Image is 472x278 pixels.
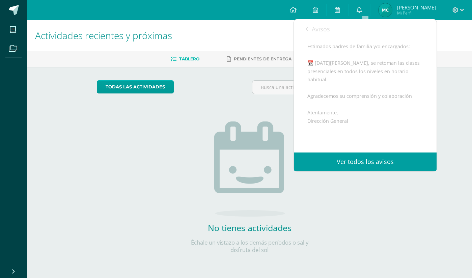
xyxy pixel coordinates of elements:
[182,222,317,233] h2: No tienes actividades
[379,3,392,17] img: 17de14d74979e94ac8db5710e5ebaf2f.png
[35,29,172,42] span: Actividades recientes y próximas
[214,121,285,217] img: no_activities.png
[234,56,291,61] span: Pendientes de entrega
[97,80,174,93] a: todas las Actividades
[397,4,436,11] span: [PERSON_NAME]
[227,54,291,64] a: Pendientes de entrega
[312,25,330,33] span: Avisos
[252,81,402,94] input: Busca una actividad próxima aquí...
[171,54,199,64] a: Tablero
[294,152,437,171] a: Ver todos los avisos
[307,43,423,191] div: Estimados padres de familia y/o encargados: 📆 [DATE][PERSON_NAME], se retoman las clases presenci...
[179,56,199,61] span: Tablero
[397,10,436,16] span: Mi Perfil
[182,239,317,254] p: Échale un vistazo a los demás períodos o sal y disfruta del sol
